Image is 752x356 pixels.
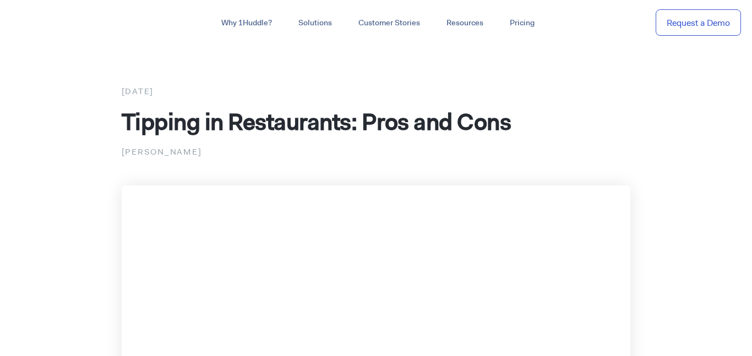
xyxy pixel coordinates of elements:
a: Customer Stories [345,13,433,33]
div: [DATE] [122,84,631,98]
a: Request a Demo [656,9,741,36]
a: Resources [433,13,497,33]
p: [PERSON_NAME] [122,145,631,159]
a: Solutions [285,13,345,33]
img: ... [11,12,90,33]
span: Tipping in Restaurants: Pros and Cons [122,106,511,137]
a: Why 1Huddle? [208,13,285,33]
a: Pricing [497,13,548,33]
